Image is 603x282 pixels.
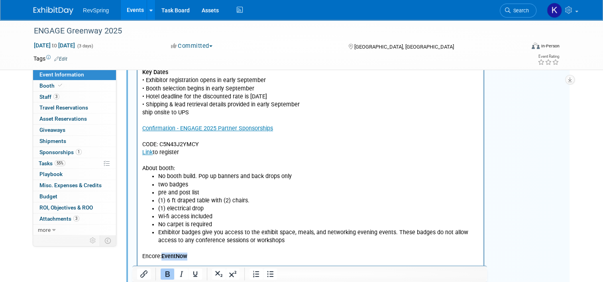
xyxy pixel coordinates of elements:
li: two badges [21,259,342,267]
a: ROI, Objectives & ROO [33,202,116,213]
a: Shipments [33,136,116,147]
button: Insert/edit link [137,268,151,280]
span: Asset Reservations [39,116,87,122]
i: Booth reservation complete [58,83,62,88]
div: Event Rating [538,55,559,59]
button: Superscript [226,268,240,280]
a: Event Information [33,69,116,80]
span: Attachments [39,215,79,222]
a: Confirmation - ENGAGE 2025 Partner Sponsorships [5,204,136,210]
span: [DATE] [DATE] [33,42,75,49]
button: Bold [161,268,174,280]
b: Key Dates [5,147,31,154]
li: [PERSON_NAME] to set up another touch base mid-Oct. [21,131,342,139]
a: Budget [33,191,116,202]
li: [PERSON_NAME] send verbiage for booth. [21,123,342,131]
li: [PERSON_NAME] to build slide deck - need to creative [DATE] (whenever you can get it in). Send to... [21,115,342,123]
a: Link [5,227,15,234]
span: Giveaways [39,127,65,133]
span: to [51,42,58,49]
td: Toggle Event Tabs [100,235,116,246]
div: Event Format [482,41,560,53]
li: Email about market place, stop by booth, happy hour, (LinkedIn posts). [21,83,342,91]
span: Event Information [39,71,84,78]
a: Tasks55% [33,158,116,169]
span: ROI, Objectives & ROO [39,204,93,211]
span: Misc. Expenses & Credits [39,182,102,188]
img: Format-Inperson.png [532,43,540,49]
button: Italic [175,268,188,280]
span: Travel Reservations [39,104,88,111]
td: Personalize Event Tab Strip [86,235,100,246]
div: In-Person [541,43,560,49]
span: more [38,227,51,233]
a: Attachments3 [33,213,116,224]
a: Giveaways [33,125,116,135]
span: Shipments [39,138,66,144]
span: Budget [39,193,57,200]
span: 1 [76,149,82,155]
button: Bullet list [263,268,277,280]
li: Booth selection begins in early September [21,59,342,67]
span: [GEOGRAPHIC_DATA], [GEOGRAPHIC_DATA] [354,44,454,50]
button: Numbered list [249,268,263,280]
a: Edit [54,56,67,62]
span: 3 [53,94,59,100]
span: Booth [39,82,64,89]
span: Playbook [39,171,63,177]
a: Sponsorships1 [33,147,116,158]
span: RevSpring [83,7,109,14]
span: Sponsorships [39,149,82,155]
li: pre and post list [21,267,342,275]
a: Staff3 [33,92,116,102]
span: Search [511,8,529,14]
a: Travel Reservations [33,102,116,113]
li: Approval for cocktail hour - Kelsey to research locations, signage, cards to handout at booth, cl... [21,91,342,115]
span: Tasks [39,160,65,166]
a: Client-Registrant_reENGAGE_Post_Event_OPT-IN_List 2.xlsx [149,43,299,50]
li: No booth build. Pop up banners and back drops only [21,251,342,259]
span: (3 days) [77,43,93,49]
button: Underline [189,268,202,280]
li: No restrictions as far as solutions - maybe call out coverage ID [21,67,342,75]
p: • Exhibitor registration opens in early September • Booth selection begins in early September • H... [5,139,342,251]
a: Playbook [33,169,116,180]
span: 3 [73,215,79,221]
li: [DATE] 5:30-7 p.m. [37,107,342,115]
a: Booth [33,80,116,91]
a: Asset Reservations [33,114,116,124]
img: ExhibitDay [33,7,73,15]
a: more [33,225,116,235]
button: Subscript [212,268,226,280]
li: [PERSON_NAME] and [PERSON_NAME] working on brochure - call out to digital landing page. [21,75,342,83]
li: Exhibitor registration opens in early September [21,51,342,59]
div: ENGAGE Greenway 2025 [31,24,515,38]
img: Kelsey Culver [547,3,562,18]
span: Staff [39,94,59,100]
td: Tags [33,55,67,63]
span: 55% [55,160,65,166]
button: Committed [168,42,216,50]
a: Misc. Expenses & Credits [33,180,116,191]
a: Search [500,4,536,18]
